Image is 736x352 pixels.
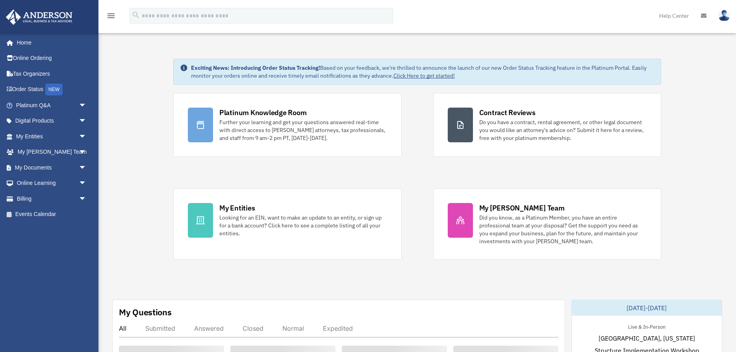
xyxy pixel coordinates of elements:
a: My [PERSON_NAME] Team Did you know, as a Platinum Member, you have an entire professional team at... [433,188,662,260]
div: Closed [243,324,263,332]
div: My Entities [219,203,255,213]
a: Tax Organizers [6,66,98,82]
a: Events Calendar [6,207,98,222]
div: Normal [282,324,304,332]
span: arrow_drop_down [79,97,95,114]
img: User Pic [718,10,730,21]
div: Contract Reviews [479,108,536,117]
a: Platinum Q&Aarrow_drop_down [6,97,98,113]
div: Expedited [323,324,353,332]
div: NEW [45,84,63,95]
a: Order StatusNEW [6,82,98,98]
a: Online Ordering [6,50,98,66]
div: Submitted [145,324,175,332]
div: Answered [194,324,224,332]
div: My [PERSON_NAME] Team [479,203,565,213]
img: Anderson Advisors Platinum Portal [4,9,75,25]
span: arrow_drop_down [79,160,95,176]
a: My [PERSON_NAME] Teamarrow_drop_down [6,144,98,160]
span: arrow_drop_down [79,191,95,207]
a: Click Here to get started! [393,72,455,79]
span: arrow_drop_down [79,129,95,145]
div: Based on your feedback, we're thrilled to announce the launch of our new Order Status Tracking fe... [191,64,654,80]
a: Platinum Knowledge Room Further your learning and get your questions answered real-time with dire... [173,93,402,157]
a: Online Learningarrow_drop_down [6,175,98,191]
span: [GEOGRAPHIC_DATA], [US_STATE] [599,333,695,343]
div: Platinum Knowledge Room [219,108,307,117]
div: Did you know, as a Platinum Member, you have an entire professional team at your disposal? Get th... [479,214,647,245]
i: search [132,11,140,19]
a: Digital Productsarrow_drop_down [6,113,98,129]
span: arrow_drop_down [79,175,95,192]
strong: Exciting News: Introducing Order Status Tracking! [191,64,320,71]
div: Do you have a contract, rental agreement, or other legal document you would like an attorney's ad... [479,118,647,142]
a: Billingarrow_drop_down [6,191,98,207]
div: [DATE]-[DATE] [572,300,722,316]
i: menu [106,11,116,20]
span: arrow_drop_down [79,144,95,160]
a: Home [6,35,95,50]
div: My Questions [119,306,172,318]
a: menu [106,14,116,20]
a: My Entitiesarrow_drop_down [6,129,98,144]
div: Live & In-Person [622,322,672,330]
a: Contract Reviews Do you have a contract, rental agreement, or other legal document you would like... [433,93,662,157]
div: Looking for an EIN, want to make an update to an entity, or sign up for a bank account? Click her... [219,214,387,237]
a: My Documentsarrow_drop_down [6,160,98,175]
a: My Entities Looking for an EIN, want to make an update to an entity, or sign up for a bank accoun... [173,188,402,260]
div: All [119,324,126,332]
span: arrow_drop_down [79,113,95,129]
div: Further your learning and get your questions answered real-time with direct access to [PERSON_NAM... [219,118,387,142]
